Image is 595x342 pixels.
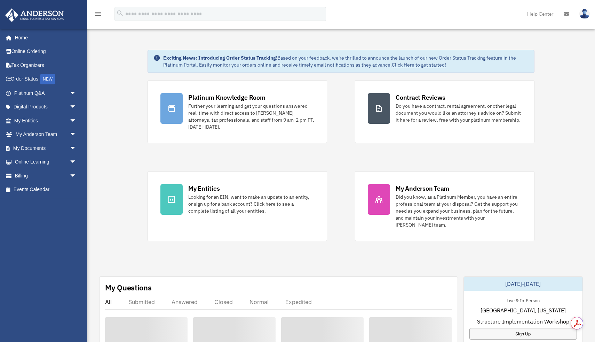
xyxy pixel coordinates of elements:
a: Platinum Knowledge Room Further your learning and get your questions answered real-time with dire... [148,80,327,143]
span: arrow_drop_down [70,100,84,114]
div: All [105,298,112,305]
a: Order StatusNEW [5,72,87,86]
a: Billingarrow_drop_down [5,169,87,183]
a: Home [5,31,84,45]
a: My Entities Looking for an EIN, want to make an update to an entity, or sign up for a bank accoun... [148,171,327,241]
div: [DATE]-[DATE] [464,277,583,291]
span: arrow_drop_down [70,128,84,142]
span: arrow_drop_down [70,114,84,128]
a: My Entitiesarrow_drop_down [5,114,87,128]
i: search [116,9,124,17]
div: Answered [172,298,198,305]
span: [GEOGRAPHIC_DATA], [US_STATE] [481,306,566,314]
div: Closed [214,298,233,305]
a: My Documentsarrow_drop_down [5,141,87,155]
span: Structure Implementation Workshop [477,317,569,326]
div: Platinum Knowledge Room [188,93,265,102]
a: Tax Organizers [5,58,87,72]
img: User Pic [579,9,590,19]
a: Platinum Q&Aarrow_drop_down [5,86,87,100]
div: Did you know, as a Platinum Member, you have an entire professional team at your disposal? Get th... [396,193,522,228]
span: arrow_drop_down [70,155,84,169]
div: NEW [40,74,55,84]
div: My Questions [105,282,152,293]
div: Looking for an EIN, want to make an update to an entity, or sign up for a bank account? Click her... [188,193,314,214]
a: My Anderson Team Did you know, as a Platinum Member, you have an entire professional team at your... [355,171,534,241]
i: menu [94,10,102,18]
img: Anderson Advisors Platinum Portal [3,8,66,22]
span: arrow_drop_down [70,169,84,183]
a: Digital Productsarrow_drop_down [5,100,87,114]
div: Further your learning and get your questions answered real-time with direct access to [PERSON_NAM... [188,102,314,130]
a: Online Ordering [5,45,87,59]
a: Click Here to get started! [392,62,446,68]
a: Events Calendar [5,183,87,197]
a: My Anderson Teamarrow_drop_down [5,128,87,142]
span: arrow_drop_down [70,86,84,100]
div: Expedited [285,298,312,305]
span: arrow_drop_down [70,141,84,155]
a: Online Learningarrow_drop_down [5,155,87,169]
a: menu [94,12,102,18]
div: My Entities [188,184,220,193]
div: Contract Reviews [396,93,445,102]
div: Based on your feedback, we're thrilled to announce the launch of our new Order Status Tracking fe... [163,54,529,68]
div: My Anderson Team [396,184,449,193]
div: Live & In-Person [501,296,545,304]
div: Normal [249,298,269,305]
a: Sign Up [469,328,577,340]
a: Contract Reviews Do you have a contract, rental agreement, or other legal document you would like... [355,80,534,143]
strong: Exciting News: Introducing Order Status Tracking! [163,55,277,61]
div: Do you have a contract, rental agreement, or other legal document you would like an attorney's ad... [396,102,522,123]
div: Submitted [128,298,155,305]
